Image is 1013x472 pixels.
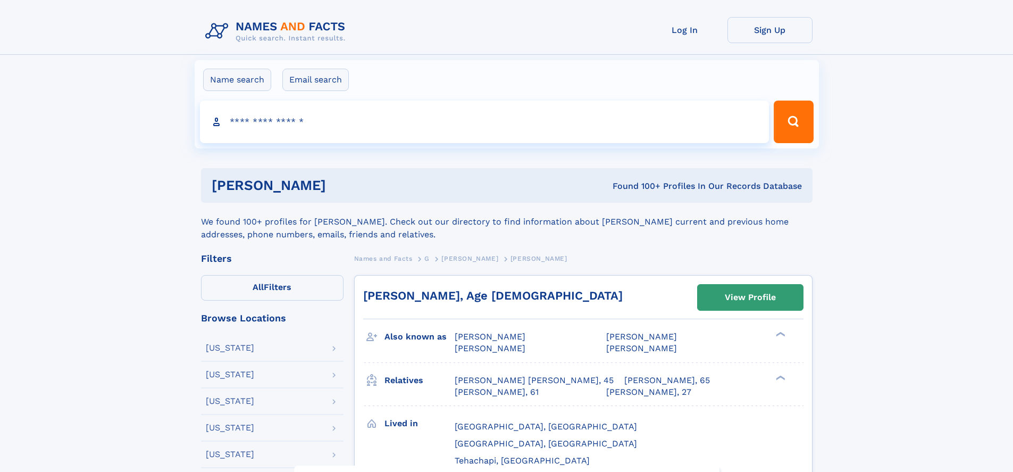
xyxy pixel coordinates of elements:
[441,255,498,262] span: [PERSON_NAME]
[201,203,813,241] div: We found 100+ profiles for [PERSON_NAME]. Check out our directory to find information about [PERS...
[510,255,567,262] span: [PERSON_NAME]
[253,282,264,292] span: All
[200,101,769,143] input: search input
[201,17,354,46] img: Logo Names and Facts
[698,285,803,310] a: View Profile
[201,275,344,301] label: Filters
[606,332,677,342] span: [PERSON_NAME]
[469,180,802,192] div: Found 100+ Profiles In Our Records Database
[363,289,623,302] a: [PERSON_NAME], Age [DEMOGRAPHIC_DATA]
[774,101,813,143] button: Search Button
[206,370,254,379] div: [US_STATE]
[424,252,430,265] a: G
[201,254,344,263] div: Filters
[455,343,525,353] span: [PERSON_NAME]
[606,343,677,353] span: [PERSON_NAME]
[206,344,254,352] div: [US_STATE]
[606,386,691,398] a: [PERSON_NAME], 27
[455,421,637,432] span: [GEOGRAPHIC_DATA], [GEOGRAPHIC_DATA]
[424,255,430,262] span: G
[384,371,455,390] h3: Relatives
[201,313,344,323] div: Browse Locations
[282,69,349,91] label: Email search
[455,332,525,342] span: [PERSON_NAME]
[441,252,498,265] a: [PERSON_NAME]
[725,285,776,310] div: View Profile
[624,375,710,386] a: [PERSON_NAME], 65
[455,386,539,398] a: [PERSON_NAME], 61
[384,415,455,433] h3: Lived in
[384,328,455,346] h3: Also known as
[354,252,413,265] a: Names and Facts
[206,424,254,432] div: [US_STATE]
[206,450,254,459] div: [US_STATE]
[642,17,727,43] a: Log In
[773,374,786,381] div: ❯
[455,456,590,466] span: Tehachapi, [GEOGRAPHIC_DATA]
[212,179,470,192] h1: [PERSON_NAME]
[203,69,271,91] label: Name search
[455,375,614,386] a: [PERSON_NAME] [PERSON_NAME], 45
[455,438,637,449] span: [GEOGRAPHIC_DATA], [GEOGRAPHIC_DATA]
[773,331,786,338] div: ❯
[727,17,813,43] a: Sign Up
[206,397,254,405] div: [US_STATE]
